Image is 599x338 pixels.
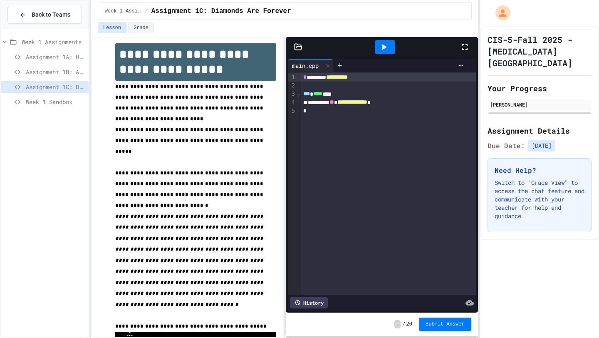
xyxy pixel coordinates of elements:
[7,6,82,24] button: Back to Teams
[488,34,592,69] h1: CIS-5-Fall 2025 - [MEDICAL_DATA][GEOGRAPHIC_DATA]
[288,107,296,115] div: 5
[296,90,300,97] span: Fold line
[487,3,512,22] div: My Account
[26,82,85,91] span: Assignment 1C: Diamonds Are Forever
[26,97,85,106] span: Week 1 Sandbox
[145,8,148,15] span: /
[426,321,465,328] span: Submit Answer
[288,82,296,90] div: 2
[288,99,296,107] div: 4
[528,140,555,152] span: [DATE]
[32,10,70,19] span: Back to Teams
[419,318,471,331] button: Submit Answer
[495,179,584,220] p: Switch to "Grade View" to access the chat feature and communicate with your teacher for help and ...
[402,321,405,328] span: /
[26,52,85,61] span: Assignment 1A: Hello World
[288,61,323,70] div: main.cpp
[488,82,592,94] h2: Your Progress
[151,6,291,16] span: Assignment 1C: Diamonds Are Forever
[488,141,525,151] span: Due Date:
[406,321,412,328] span: 20
[490,101,589,108] div: [PERSON_NAME]
[288,73,296,82] div: 1
[128,22,154,33] button: Grade
[288,59,333,72] div: main.cpp
[22,37,85,46] span: Week 1 Assignments
[488,125,592,137] h2: Assignment Details
[98,22,126,33] button: Lesson
[288,90,296,98] div: 3
[26,67,85,76] span: Assignment 1B: Author Quotes
[290,297,328,308] div: History
[105,8,142,15] span: Week 1 Assignments
[495,165,584,175] h3: Need Help?
[394,320,401,328] span: -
